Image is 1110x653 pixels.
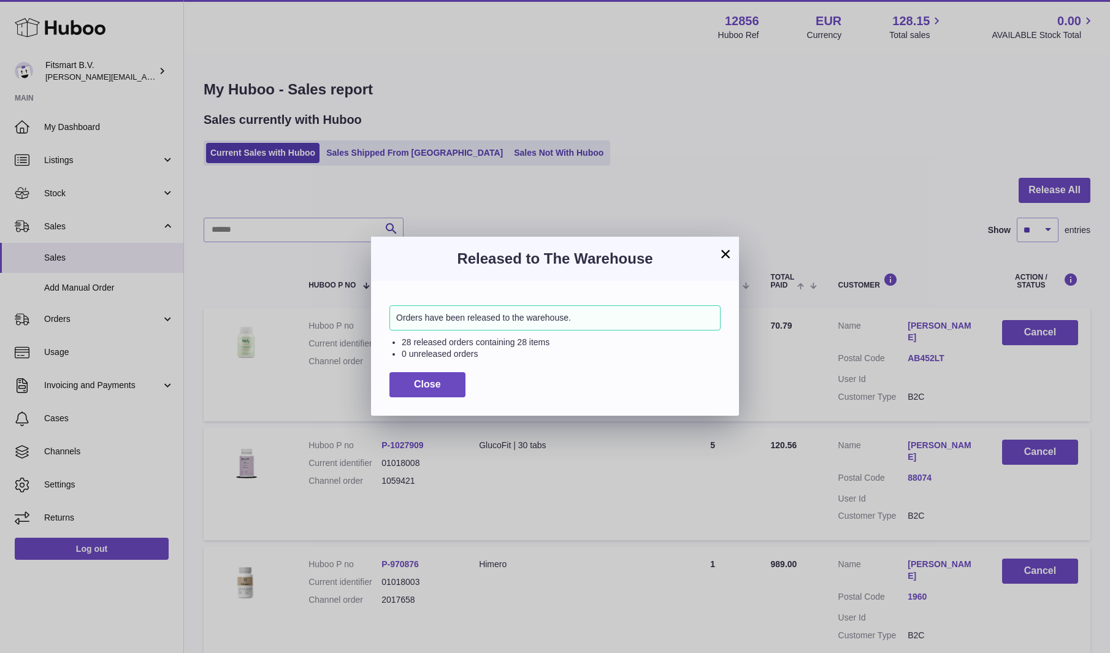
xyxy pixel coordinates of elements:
button: Close [389,372,465,397]
li: 28 released orders containing 28 items [402,337,721,348]
span: Close [414,379,441,389]
li: 0 unreleased orders [402,348,721,360]
div: Orders have been released to the warehouse. [389,305,721,330]
button: × [718,246,733,261]
h3: Released to The Warehouse [389,249,721,269]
